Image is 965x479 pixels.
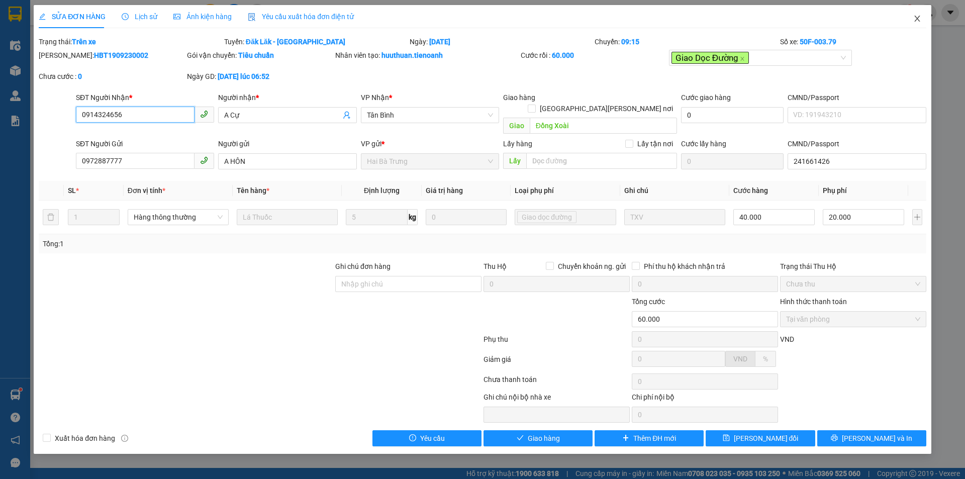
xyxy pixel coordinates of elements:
[733,355,747,363] span: VND
[517,434,524,442] span: check
[426,186,463,195] span: Giá trị hàng
[528,433,560,444] span: Giao hàng
[94,51,148,59] b: HBT1909230002
[723,434,730,442] span: save
[122,13,157,21] span: Lịch sử
[121,435,128,442] span: info-circle
[246,38,345,46] b: Đăk Lăk - [GEOGRAPHIC_DATA]
[624,209,725,225] input: Ghi Chú
[484,392,630,407] div: Ghi chú nội bộ nhà xe
[484,430,593,446] button: checkGiao hàng
[706,430,815,446] button: save[PERSON_NAME] đổi
[173,13,232,21] span: Ảnh kiện hàng
[734,433,799,444] span: [PERSON_NAME] đổi
[780,335,794,343] span: VND
[526,153,677,169] input: Dọc đường
[218,138,356,149] div: Người gửi
[218,72,269,80] b: [DATE] lúc 06:52
[786,276,920,292] span: Chưa thu
[335,50,519,61] div: Nhân viên tạo:
[733,186,768,195] span: Cước hàng
[913,15,921,23] span: close
[536,103,677,114] span: [GEOGRAPHIC_DATA][PERSON_NAME] nơi
[632,392,778,407] div: Chi phí nội bộ
[335,262,391,270] label: Ghi chú đơn hàng
[361,93,389,102] span: VP Nhận
[43,238,372,249] div: Tổng: 1
[38,36,223,47] div: Trạng thái:
[429,38,450,46] b: [DATE]
[621,38,639,46] b: 09:15
[78,72,82,80] b: 0
[237,186,269,195] span: Tên hàng
[381,51,443,59] b: huuthuan.tienoanh
[237,209,338,225] input: VD: Bàn, Ghế
[39,71,185,82] div: Chưa cước :
[482,354,631,371] div: Giảm giá
[780,261,926,272] div: Trạng thái Thu Hộ
[912,209,922,225] button: plus
[517,211,576,223] span: Giao dọc đường
[72,38,96,46] b: Trên xe
[173,13,180,20] span: picture
[76,92,214,103] div: SĐT Người Nhận
[780,298,847,306] label: Hình thức thanh toán
[367,154,493,169] span: Hai Bà Trưng
[238,51,274,59] b: Tiêu chuẩn
[503,118,530,134] span: Giao
[633,138,677,149] span: Lấy tận nơi
[800,38,836,46] b: 50F-003.79
[681,140,726,148] label: Cước lấy hàng
[622,434,629,442] span: plus
[503,140,532,148] span: Lấy hàng
[842,433,912,444] span: [PERSON_NAME] và In
[343,111,351,119] span: user-add
[763,355,768,363] span: %
[681,107,784,123] input: Cước giao hàng
[335,276,481,292] input: Ghi chú đơn hàng
[248,13,354,21] span: Yêu cầu xuất hóa đơn điện tử
[903,5,931,33] button: Close
[681,153,784,169] input: Cước lấy hàng
[200,110,208,118] span: phone
[482,374,631,392] div: Chưa thanh toán
[640,261,729,272] span: Phí thu hộ khách nhận trả
[128,186,165,195] span: Đơn vị tính
[122,13,129,20] span: clock-circle
[788,138,926,149] div: CMND/Passport
[503,153,526,169] span: Lấy
[788,92,926,103] div: CMND/Passport
[511,181,620,201] th: Loại phụ phí
[218,92,356,103] div: Người nhận
[134,210,223,225] span: Hàng thông thường
[364,186,400,195] span: Định lượng
[786,312,920,327] span: Tại văn phòng
[482,334,631,351] div: Phụ thu
[408,209,418,225] span: kg
[76,138,214,149] div: SĐT Người Gửi
[409,434,416,442] span: exclamation-circle
[367,108,493,123] span: Tân Bình
[521,50,667,61] div: Cước rồi :
[39,13,106,21] span: SỬA ĐƠN HÀNG
[595,430,704,446] button: plusThêm ĐH mới
[671,52,749,64] span: Giao Dọc Đường
[633,433,676,444] span: Thêm ĐH mới
[39,50,185,61] div: [PERSON_NAME]:
[552,51,574,59] b: 60.000
[420,433,445,444] span: Yêu cầu
[51,433,119,444] span: Xuất hóa đơn hàng
[530,118,677,134] input: Dọc đường
[187,50,333,61] div: Gói vận chuyển:
[779,36,927,47] div: Số xe:
[831,434,838,442] span: printer
[632,298,665,306] span: Tổng cước
[409,36,594,47] div: Ngày:
[68,186,76,195] span: SL
[503,93,535,102] span: Giao hàng
[187,71,333,82] div: Ngày GD:
[554,261,630,272] span: Chuyển khoản ng. gửi
[372,430,481,446] button: exclamation-circleYêu cầu
[426,209,507,225] input: 0
[361,138,499,149] div: VP gửi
